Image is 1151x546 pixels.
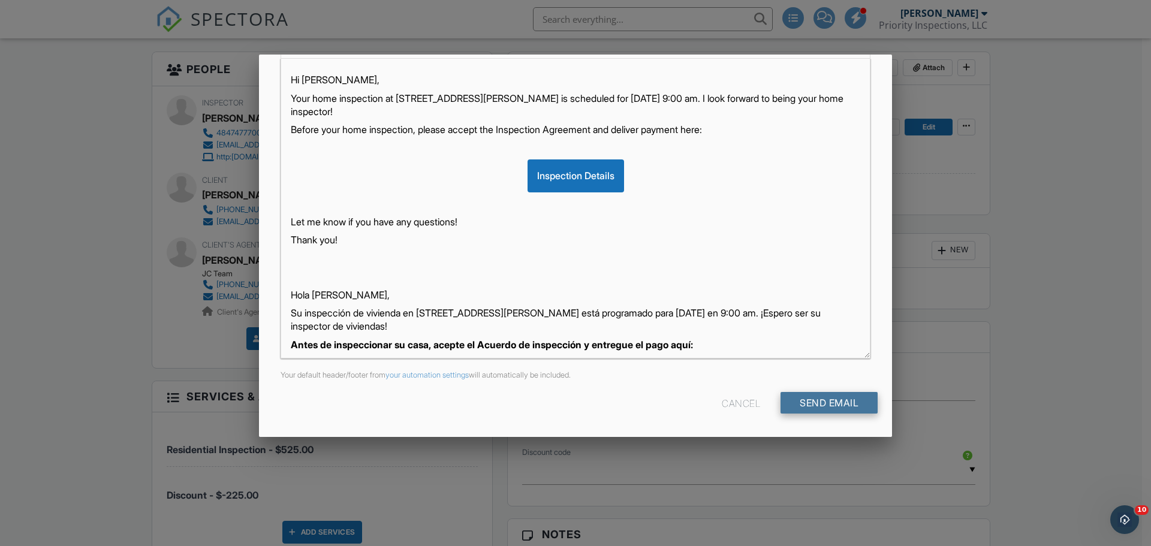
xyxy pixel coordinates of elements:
[1110,505,1139,534] iframe: Intercom live chat
[781,392,878,414] input: Send Email
[291,339,693,351] strong: Antes de inspeccionar su casa, acepte el Acuerdo de inspección y entregue el pago aquí:
[722,392,760,414] div: Cancel
[291,215,860,228] p: Let me know if you have any questions!
[291,73,860,86] p: Hi [PERSON_NAME],
[528,159,624,192] div: Inspection Details
[385,370,469,379] a: your automation settings
[273,370,878,380] div: Your default header/footer from will automatically be included.
[291,306,860,333] p: Su inspección de vivienda en [STREET_ADDRESS][PERSON_NAME] está programado para [DATE] en 9:00 am...
[291,288,860,301] p: Hola [PERSON_NAME],
[1135,505,1149,515] span: 10
[291,233,860,246] p: Thank you!
[291,123,860,136] p: Before your home inspection, please accept the Inspection Agreement and deliver payment here:
[528,170,624,182] a: Inspection Details
[291,92,860,119] p: Your home inspection at [STREET_ADDRESS][PERSON_NAME] is scheduled for [DATE] 9:00 am. I look for...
